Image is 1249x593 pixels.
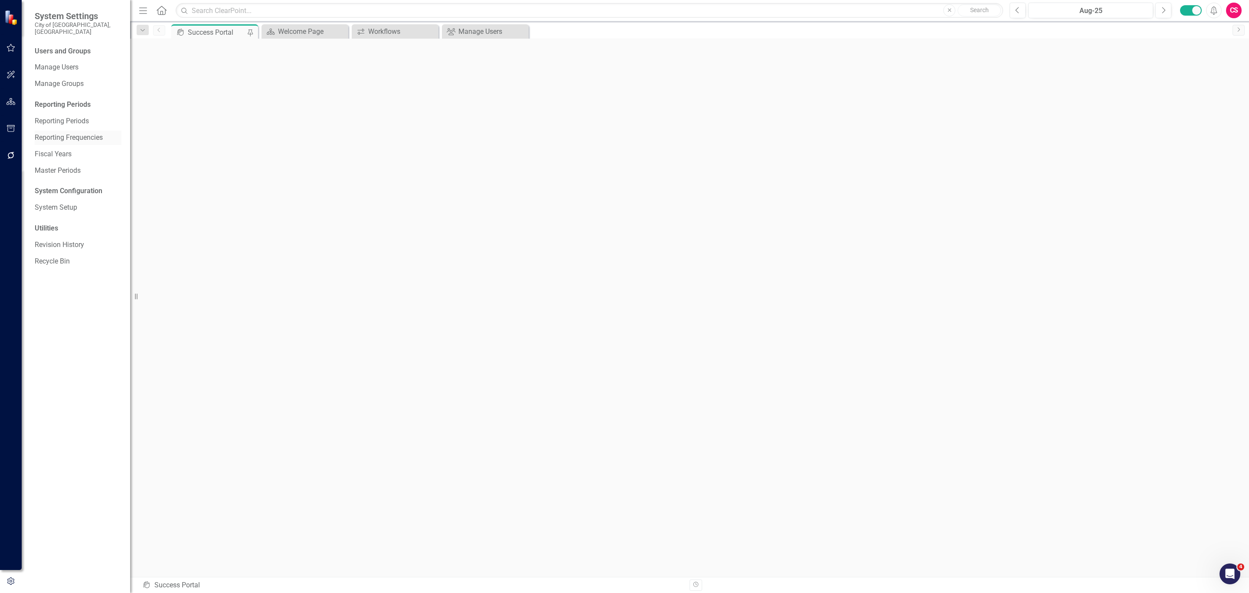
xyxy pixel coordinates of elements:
[35,203,121,213] a: System Setup
[958,4,1001,16] button: Search
[35,21,121,36] small: City of [GEOGRAPHIC_DATA], [GEOGRAPHIC_DATA]
[176,3,1003,18] input: Search ClearPoint...
[4,10,20,25] img: ClearPoint Strategy
[35,63,121,72] a: Manage Users
[142,580,683,590] div: Success Portal
[354,26,436,37] a: Workflows
[35,257,121,267] a: Recycle Bin
[35,116,121,126] a: Reporting Periods
[970,7,989,13] span: Search
[1237,563,1244,570] span: 4
[35,149,121,159] a: Fiscal Years
[368,26,436,37] div: Workflows
[130,39,1249,577] iframe: Success Portal
[1031,6,1150,16] div: Aug-25
[278,26,346,37] div: Welcome Page
[35,79,121,89] a: Manage Groups
[444,26,526,37] a: Manage Users
[35,224,121,234] div: Utilities
[458,26,526,37] div: Manage Users
[1220,563,1240,584] iframe: Intercom live chat
[188,27,245,38] div: Success Portal
[35,186,121,196] div: System Configuration
[1028,3,1153,18] button: Aug-25
[264,26,346,37] a: Welcome Page
[1226,3,1242,18] button: CS
[35,166,121,176] a: Master Periods
[35,100,121,110] div: Reporting Periods
[35,240,121,250] a: Revision History
[35,11,121,21] span: System Settings
[35,46,121,56] div: Users and Groups
[35,133,121,143] a: Reporting Frequencies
